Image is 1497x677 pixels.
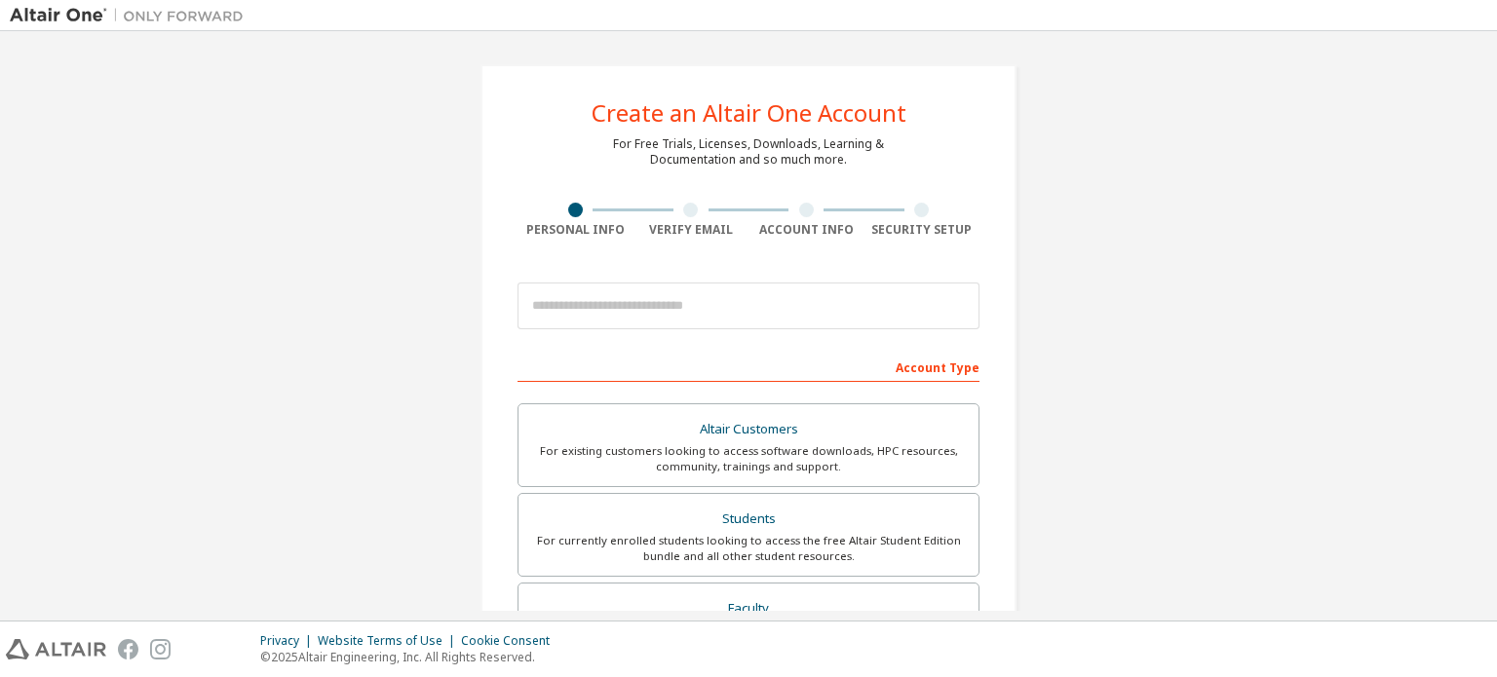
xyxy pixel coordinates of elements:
div: Cookie Consent [461,633,561,649]
div: Personal Info [518,222,633,238]
img: altair_logo.svg [6,639,106,659]
div: Create an Altair One Account [592,101,906,125]
div: Faculty [530,595,967,622]
div: Students [530,506,967,533]
div: Altair Customers [530,416,967,443]
p: © 2025 Altair Engineering, Inc. All Rights Reserved. [260,649,561,665]
div: For existing customers looking to access software downloads, HPC resources, community, trainings ... [530,443,967,474]
img: instagram.svg [150,639,171,659]
div: For Free Trials, Licenses, Downloads, Learning & Documentation and so much more. [613,136,884,168]
div: Privacy [260,633,318,649]
div: For currently enrolled students looking to access the free Altair Student Edition bundle and all ... [530,533,967,564]
div: Security Setup [864,222,980,238]
div: Website Terms of Use [318,633,461,649]
div: Account Type [518,351,979,382]
div: Verify Email [633,222,749,238]
img: facebook.svg [118,639,138,659]
div: Account Info [748,222,864,238]
img: Altair One [10,6,253,25]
